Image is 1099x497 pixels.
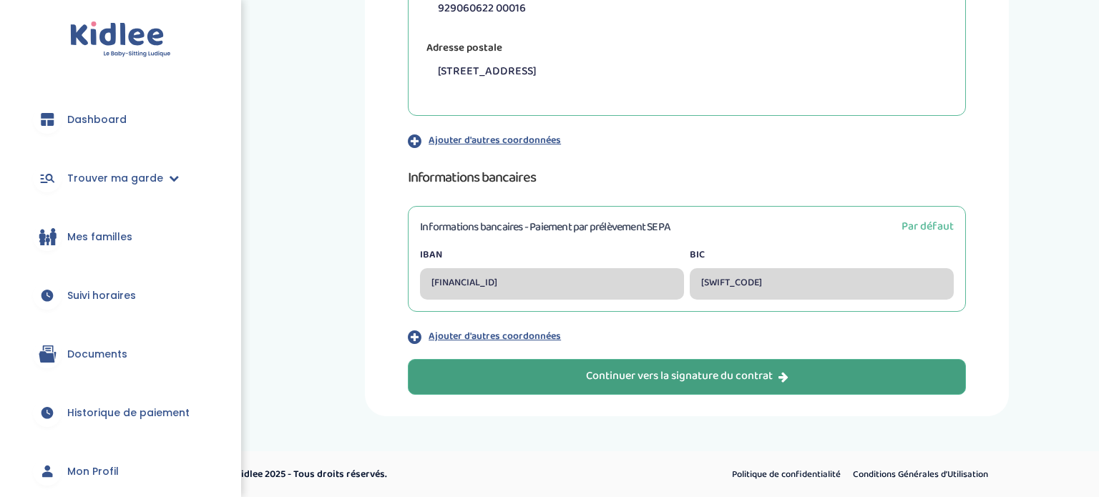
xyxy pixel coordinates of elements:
p: [STREET_ADDRESS] [431,56,954,87]
a: Documents [21,328,220,380]
a: Mon Profil [21,446,220,497]
div: [SWIFT_CODE] [690,268,954,300]
a: Dashboard [21,94,220,145]
span: Suivi horaires [67,288,136,303]
label: IBAN [420,247,684,262]
button: Ajouter d'autres coordonnées [408,133,966,149]
a: Trouver ma garde [21,152,220,204]
span: Trouver ma garde [67,171,163,186]
label: BIC [690,247,954,262]
a: Historique de paiement [21,387,220,438]
span: Mon Profil [67,464,119,479]
p: Ajouter d'autres coordonnées [429,133,561,148]
a: Conditions Générales d’Utilisation [848,466,993,484]
a: Mes familles [21,211,220,262]
a: Suivi horaires [21,270,220,321]
p: © Kidlee 2025 - Tous droits réservés. [226,467,610,482]
button: Continuer vers la signature du contrat [408,359,966,395]
div: [FINANCIAL_ID] [420,268,684,300]
img: logo.svg [70,21,171,58]
span: Documents [67,347,127,362]
h1: Informations bancaires [408,166,966,189]
span: Historique de paiement [67,405,190,420]
a: Politique de confidentialité [727,466,846,484]
label: Adresse postale [420,37,509,60]
button: Ajouter d'autres coordonnées [408,329,966,345]
h3: Informations bancaires - Paiement par prélèvement SEPA [420,218,670,236]
div: Continuer vers la signature du contrat [586,368,788,385]
span: Mes familles [67,230,132,245]
span: Dashboard [67,112,127,127]
span: Par défaut [902,217,954,235]
p: Ajouter d'autres coordonnées [429,329,561,344]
